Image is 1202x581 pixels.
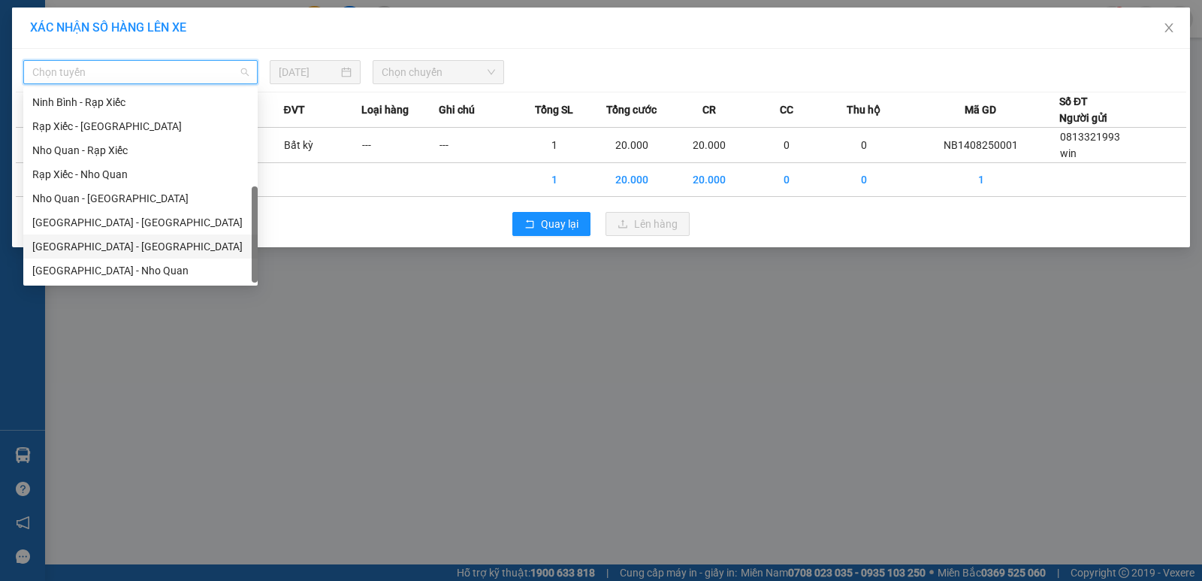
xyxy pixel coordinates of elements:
span: Tổng SL [535,101,573,118]
div: [GEOGRAPHIC_DATA] - [GEOGRAPHIC_DATA] [32,214,249,231]
div: [GEOGRAPHIC_DATA] - [GEOGRAPHIC_DATA] [32,238,249,255]
div: Rạp Xiếc - Ninh Bình [23,114,258,138]
span: close [1163,22,1175,34]
div: Nho Quan - Hà Nội [23,186,258,210]
div: Ninh Bình - Rạp Xiếc [32,94,249,110]
span: Mã GD [965,101,996,118]
td: 0 [748,163,826,197]
div: Rạp Xiếc - Nho Quan [32,166,249,183]
span: Chọn tuyến [32,61,249,83]
div: Hà Nội - Ninh Bình [23,210,258,235]
div: Ninh Bình - Rạp Xiếc [23,90,258,114]
span: CR [702,101,716,118]
input: 14/08/2025 [279,64,338,80]
button: rollbackQuay lại [512,212,590,236]
div: Hà Nội - Nho Quan [23,259,258,283]
div: Số ĐT Người gửi [1059,93,1107,126]
span: CC [780,101,793,118]
button: Close [1148,8,1190,50]
td: 0 [748,128,826,163]
span: Quay lại [541,216,578,232]
td: --- [361,128,439,163]
td: 20.000 [671,128,748,163]
div: Ninh Bình - Hà Nội [23,235,258,259]
td: 1 [903,163,1059,197]
td: 0 [826,128,903,163]
div: Nho Quan - Rạp Xiếc [23,138,258,162]
div: [GEOGRAPHIC_DATA] - Nho Quan [32,262,249,279]
span: rollback [524,219,535,231]
td: 20.000 [671,163,748,197]
span: Ghi chú [439,101,475,118]
span: win [1060,147,1077,159]
span: Chọn chuyến [382,61,495,83]
td: 1 [516,128,593,163]
span: Loại hàng [361,101,409,118]
span: XÁC NHẬN SỐ HÀNG LÊN XE [30,20,186,35]
span: ĐVT [283,101,304,118]
div: Rạp Xiếc - [GEOGRAPHIC_DATA] [32,118,249,135]
button: uploadLên hàng [606,212,690,236]
td: 20.000 [593,163,671,197]
td: 0 [826,163,903,197]
td: --- [439,128,516,163]
td: 20.000 [593,128,671,163]
td: 1 [516,163,593,197]
td: NB1408250001 [903,128,1059,163]
span: Thu hộ [847,101,880,118]
div: Rạp Xiếc - Nho Quan [23,162,258,186]
div: Nho Quan - [GEOGRAPHIC_DATA] [32,190,249,207]
td: Bất kỳ [283,128,361,163]
div: Nho Quan - Rạp Xiếc [32,142,249,159]
span: 0813321993 [1060,131,1120,143]
span: Tổng cước [606,101,657,118]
